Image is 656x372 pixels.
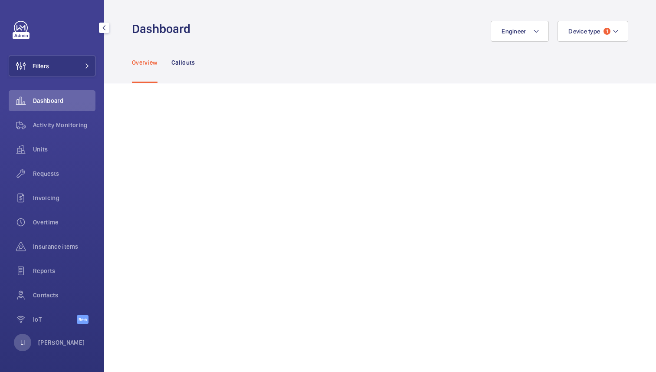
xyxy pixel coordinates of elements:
[33,267,95,275] span: Reports
[33,145,95,154] span: Units
[604,28,610,35] span: 1
[33,291,95,300] span: Contacts
[33,121,95,129] span: Activity Monitoring
[33,96,95,105] span: Dashboard
[33,242,95,251] span: Insurance items
[33,218,95,227] span: Overtime
[33,315,77,324] span: IoT
[38,338,85,347] p: [PERSON_NAME]
[20,338,25,347] p: LI
[33,169,95,178] span: Requests
[558,21,628,42] button: Device type1
[132,21,196,37] h1: Dashboard
[33,194,95,202] span: Invoicing
[171,58,195,67] p: Callouts
[33,62,49,70] span: Filters
[132,58,157,67] p: Overview
[9,56,95,76] button: Filters
[568,28,600,35] span: Device type
[491,21,549,42] button: Engineer
[502,28,526,35] span: Engineer
[77,315,89,324] span: Beta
